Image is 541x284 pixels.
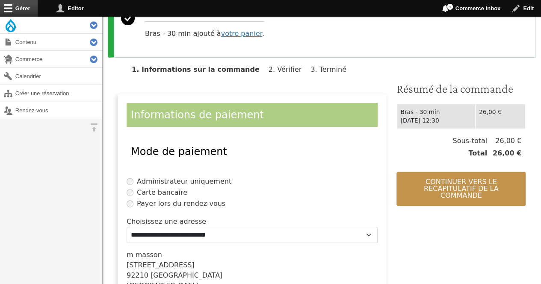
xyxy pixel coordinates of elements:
label: Choisissez une adresse [127,217,206,227]
label: Payer lors du rendez-vous [137,199,225,209]
span: Total [468,148,487,158]
td: 26,00 € [476,104,526,129]
h3: Résumé de la commande [396,82,526,96]
span: 26,00 € [487,136,521,146]
span: Informations de paiement [131,109,264,121]
label: Administrateur uniquement [137,176,231,187]
span: masson [136,251,162,259]
span: 26,00 € [487,148,521,158]
span: 1 [446,3,453,10]
span: [STREET_ADDRESS] [127,261,195,269]
span: m [127,251,133,259]
a: votre panier [221,29,262,38]
li: Informations sur la commande [132,65,266,73]
span: [GEOGRAPHIC_DATA] [151,271,222,279]
time: [DATE] 12:30 [400,117,439,124]
span: Mode de paiement [131,146,227,158]
span: 92210 [127,271,148,279]
div: Bras - 30 min [400,108,472,117]
button: Continuer vers le récapitulatif de la commande [396,172,526,206]
li: Terminé [310,65,353,73]
button: Orientation horizontale [86,119,102,136]
label: Carte bancaire [137,187,187,198]
li: Vérifier [269,65,308,73]
span: Sous-total [452,136,487,146]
